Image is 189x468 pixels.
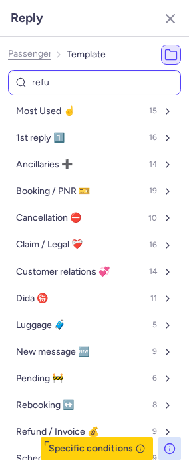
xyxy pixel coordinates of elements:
[152,321,157,330] span: 5
[149,187,157,196] span: 19
[16,293,48,304] span: Dida 🉐
[152,347,157,357] span: 9
[8,101,181,122] button: Most Used ☝️15
[149,133,157,143] span: 16
[16,186,90,197] span: Booking / PNR 🎫
[8,49,52,59] span: Passenger
[41,437,153,460] button: Specific conditions
[8,154,181,175] button: Ancillaries ➕14
[149,267,157,277] span: 14
[150,294,157,303] span: 11
[8,288,181,309] button: Dida 🉐11
[16,106,75,117] span: Most Used ☝️
[148,214,157,223] span: 10
[16,400,74,411] span: Rebooking ↔️
[8,261,181,283] button: Customer relations 💞14
[16,267,110,277] span: Customer relations 💞
[16,453,103,464] span: Schedule change ⏱️
[8,315,181,336] button: Luggage 🧳5
[8,49,51,59] button: Passenger
[8,421,181,443] button: Refund / Invoice 💰9
[8,368,181,389] button: Pending 🚧6
[8,70,181,96] input: Find category, template
[8,181,181,202] button: Booking / PNR 🎫19
[149,241,157,250] span: 16
[8,207,181,229] button: Cancellation ⛔️10
[16,213,81,223] span: Cancellation ⛔️
[152,427,157,437] span: 9
[16,133,65,143] span: 1st reply 1️⃣
[152,374,157,383] span: 6
[149,107,157,116] span: 15
[8,395,181,416] button: Rebooking ↔️8
[8,234,181,255] button: Claim / Legal ❤️‍🩹16
[16,373,63,384] span: Pending 🚧
[152,401,157,410] span: 8
[16,239,83,250] span: Claim / Legal ❤️‍🩹
[16,427,99,437] span: Refund / Invoice 💰
[8,127,181,149] button: 1st reply 1️⃣16
[8,341,181,363] button: New message 🆕9
[149,160,157,169] span: 14
[67,45,106,65] li: Template
[16,347,89,357] span: New message 🆕
[16,320,65,331] span: Luggage 🧳
[16,159,73,170] span: Ancillaries ➕
[11,11,43,25] h3: Reply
